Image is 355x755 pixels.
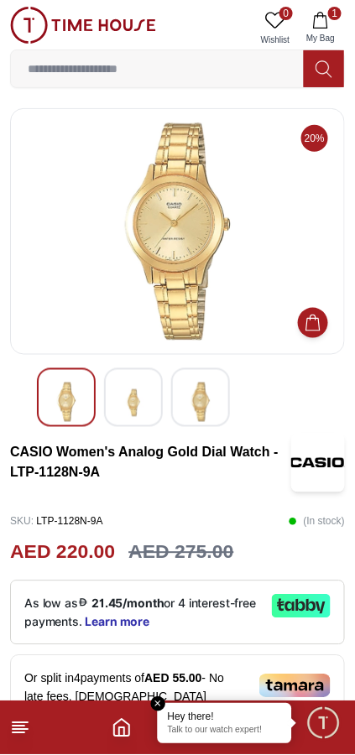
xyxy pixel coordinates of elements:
p: LTP-1128N-9A [10,509,103,534]
img: Tamara [259,674,331,698]
span: SKU : [10,516,34,528]
a: Home [112,718,132,738]
span: 0 [279,7,293,20]
img: CASIO Women's Analog Gold Dial Watch - LTP-1128N-9A [291,434,345,492]
em: Close tooltip [151,697,166,712]
div: Or split in 4 payments of - No late fees, [DEMOGRAPHIC_DATA] compliant! [10,655,345,739]
span: Wishlist [254,34,296,46]
span: AED 55.00 [144,672,201,685]
h3: CASIO Women's Analog Gold Dial Watch - LTP-1128N-9A [10,443,291,483]
span: 20% [301,125,328,152]
button: Add to Cart [298,308,328,338]
img: CASIO Women's Analog Gold Dial Watch - LTP-1128N-9A [185,383,216,422]
h2: AED 220.00 [10,538,115,567]
span: My Bag [300,32,342,44]
p: ( In stock ) [289,509,345,534]
div: Hey there! [168,711,282,724]
h3: AED 275.00 [128,538,233,567]
img: CASIO Women's Analog Gold Dial Watch - LTP-1128N-9A [51,383,81,422]
img: ... [10,7,156,44]
span: 1 [328,7,342,20]
div: Chat Widget [305,706,342,742]
button: 1My Bag [296,7,345,49]
p: Talk to our watch expert! [168,726,282,737]
a: 0Wishlist [254,7,296,49]
img: CASIO Women's Analog Gold Dial Watch - LTP-1128N-9A [24,122,331,341]
img: CASIO Women's Analog Gold Dial Watch - LTP-1128N-9A [118,383,149,424]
